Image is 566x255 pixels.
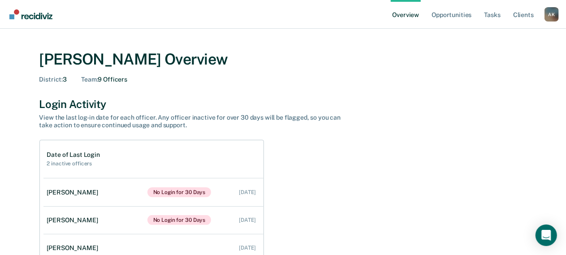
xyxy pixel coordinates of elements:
h2: 2 inactive officers [47,160,100,167]
div: Login Activity [39,98,527,111]
a: [PERSON_NAME]No Login for 30 Days [DATE] [43,206,264,234]
div: A K [544,7,559,22]
span: District : [39,76,63,83]
div: [PERSON_NAME] Overview [39,50,527,69]
a: [PERSON_NAME]No Login for 30 Days [DATE] [43,178,264,206]
span: No Login for 30 Days [147,215,212,225]
h1: Date of Last Login [47,151,100,159]
span: No Login for 30 Days [147,187,212,197]
div: Open Intercom Messenger [536,225,557,246]
img: Recidiviz [9,9,52,19]
div: 9 Officers [81,76,127,83]
div: [PERSON_NAME] [47,244,102,252]
div: 3 [39,76,67,83]
span: Team : [81,76,98,83]
div: [PERSON_NAME] [47,216,102,224]
button: Profile dropdown button [544,7,559,22]
div: View the last log-in date for each officer. Any officer inactive for over 30 days will be flagged... [39,114,353,129]
div: [DATE] [239,189,256,195]
div: [PERSON_NAME] [47,189,102,196]
div: [DATE] [239,217,256,223]
div: [DATE] [239,245,256,251]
